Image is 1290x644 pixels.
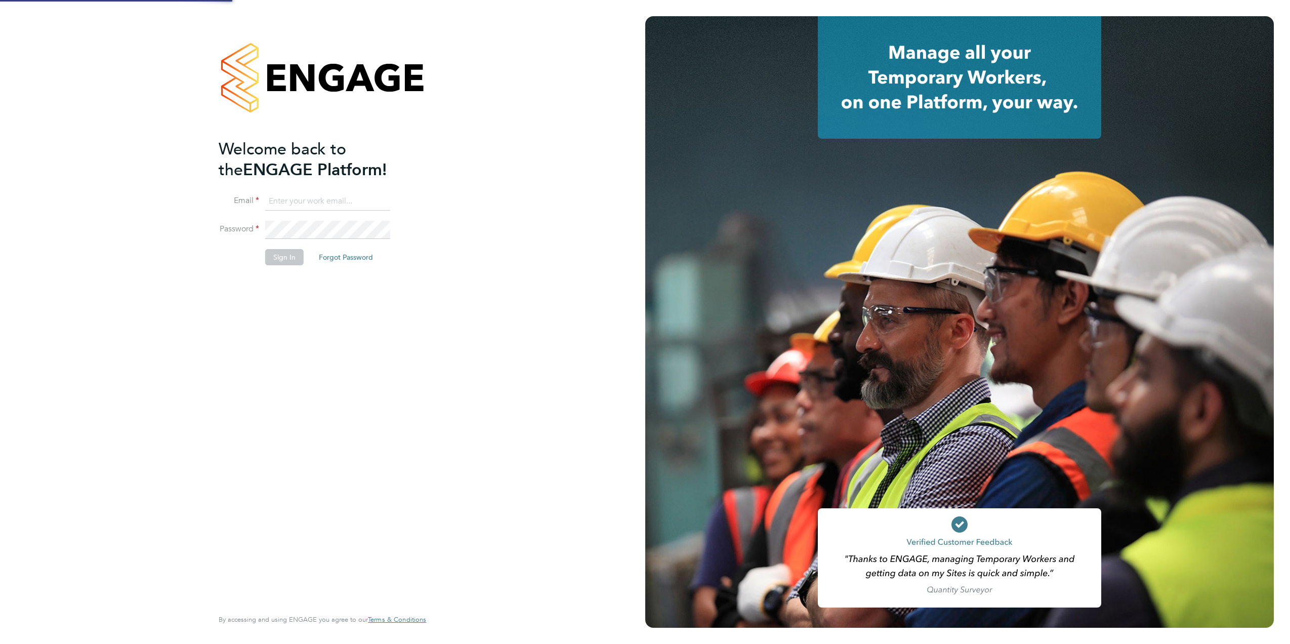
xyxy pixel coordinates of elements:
[311,249,381,265] button: Forgot Password
[265,192,390,211] input: Enter your work email...
[219,615,426,624] span: By accessing and using ENGAGE you agree to our
[219,195,259,206] label: Email
[219,224,259,234] label: Password
[265,249,304,265] button: Sign In
[368,616,426,624] a: Terms & Conditions
[219,139,416,180] h2: ENGAGE Platform!
[219,139,346,180] span: Welcome back to the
